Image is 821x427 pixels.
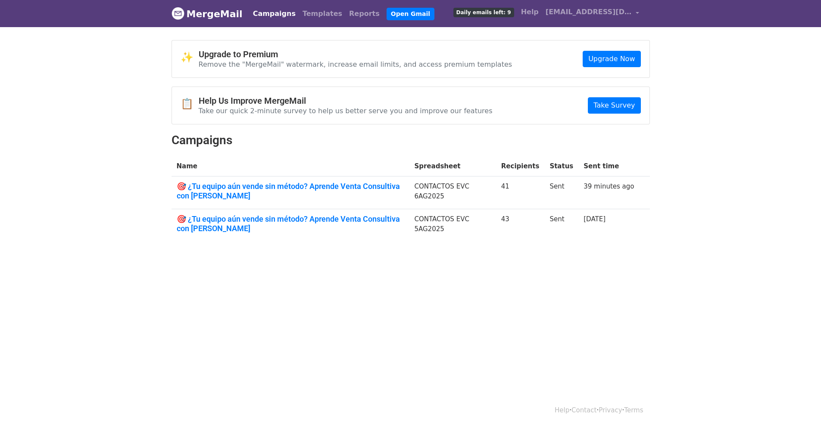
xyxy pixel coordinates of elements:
[199,60,512,69] p: Remove the "MergeMail" watermark, increase email limits, and access premium templates
[177,214,404,233] a: 🎯 ¿Tu equipo aún vende sin método? Aprende Venta Consultiva con [PERSON_NAME]
[172,5,243,23] a: MergeMail
[181,51,199,64] span: ✨
[172,156,409,176] th: Name
[172,133,650,148] h2: Campaigns
[583,51,640,67] a: Upgrade Now
[199,106,493,115] p: Take our quick 2-minute survey to help us better serve you and improve our features
[177,182,404,200] a: 🎯 ¿Tu equipo aún vende sin método? Aprende Venta Consultiva con [PERSON_NAME]
[544,176,578,209] td: Sent
[453,8,514,17] span: Daily emails left: 9
[588,97,640,114] a: Take Survey
[578,156,639,176] th: Sent time
[518,3,542,21] a: Help
[571,406,596,414] a: Contact
[199,96,493,106] h4: Help Us Improve MergeMail
[409,156,496,176] th: Spreadsheet
[346,5,383,22] a: Reports
[409,209,496,242] td: CONTACTOS EVC 5AG2025
[172,7,184,20] img: MergeMail logo
[555,406,569,414] a: Help
[181,98,199,110] span: 📋
[584,183,634,190] a: 39 minutes ago
[199,49,512,59] h4: Upgrade to Premium
[544,209,578,242] td: Sent
[546,7,632,17] span: [EMAIL_ADDRESS][DOMAIN_NAME]
[250,5,299,22] a: Campaigns
[624,406,643,414] a: Terms
[584,215,606,223] a: [DATE]
[599,406,622,414] a: Privacy
[450,3,518,21] a: Daily emails left: 9
[496,209,545,242] td: 43
[496,156,545,176] th: Recipients
[496,176,545,209] td: 41
[542,3,643,24] a: [EMAIL_ADDRESS][DOMAIN_NAME]
[544,156,578,176] th: Status
[387,8,434,20] a: Open Gmail
[299,5,346,22] a: Templates
[409,176,496,209] td: CONTACTOS EVC 6AG2025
